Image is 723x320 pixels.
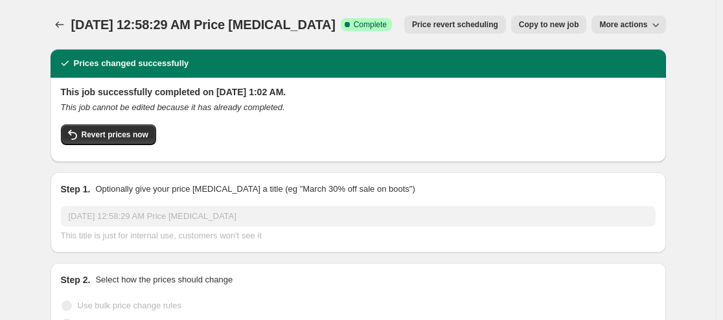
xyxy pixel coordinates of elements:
[599,19,647,30] span: More actions
[78,301,181,310] span: Use bulk price change rules
[519,19,579,30] span: Copy to new job
[51,16,69,34] button: Price change jobs
[61,273,91,286] h2: Step 2.
[82,130,148,140] span: Revert prices now
[95,273,233,286] p: Select how the prices should change
[71,17,336,32] span: [DATE] 12:58:29 AM Price [MEDICAL_DATA]
[61,183,91,196] h2: Step 1.
[591,16,665,34] button: More actions
[61,231,262,240] span: This title is just for internal use, customers won't see it
[61,206,656,227] input: 30% off holiday sale
[354,19,387,30] span: Complete
[511,16,587,34] button: Copy to new job
[74,57,189,70] h2: Prices changed successfully
[61,86,656,98] h2: This job successfully completed on [DATE] 1:02 AM.
[412,19,498,30] span: Price revert scheduling
[61,124,156,145] button: Revert prices now
[404,16,506,34] button: Price revert scheduling
[95,183,415,196] p: Optionally give your price [MEDICAL_DATA] a title (eg "March 30% off sale on boots")
[61,102,285,112] i: This job cannot be edited because it has already completed.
